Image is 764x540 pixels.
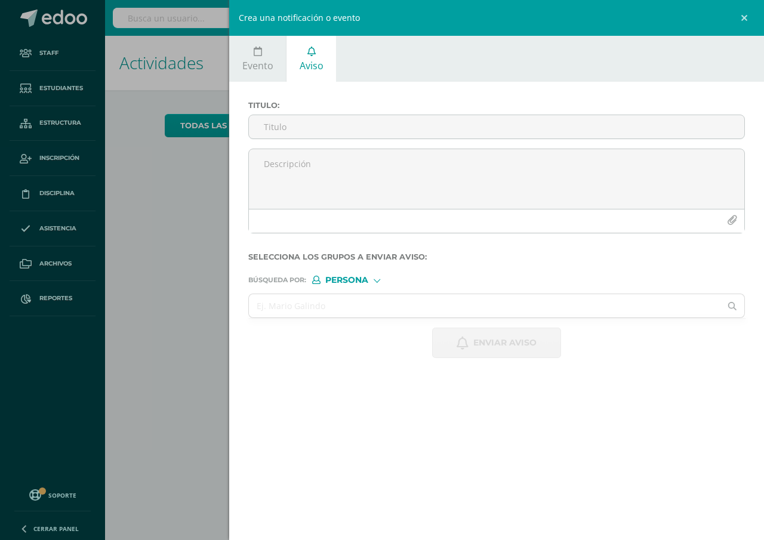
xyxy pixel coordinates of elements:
input: Titulo [249,115,744,138]
span: Búsqueda por : [248,277,306,283]
label: Selecciona los grupos a enviar aviso : [248,252,745,261]
span: Aviso [300,59,324,72]
button: Enviar aviso [432,328,561,358]
span: Enviar aviso [473,328,537,357]
a: Aviso [286,36,336,82]
span: Evento [242,59,273,72]
div: [object Object] [312,276,402,284]
a: Evento [229,36,286,82]
span: Persona [325,277,368,283]
label: Titulo : [248,101,745,110]
input: Ej. Mario Galindo [249,294,720,317]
